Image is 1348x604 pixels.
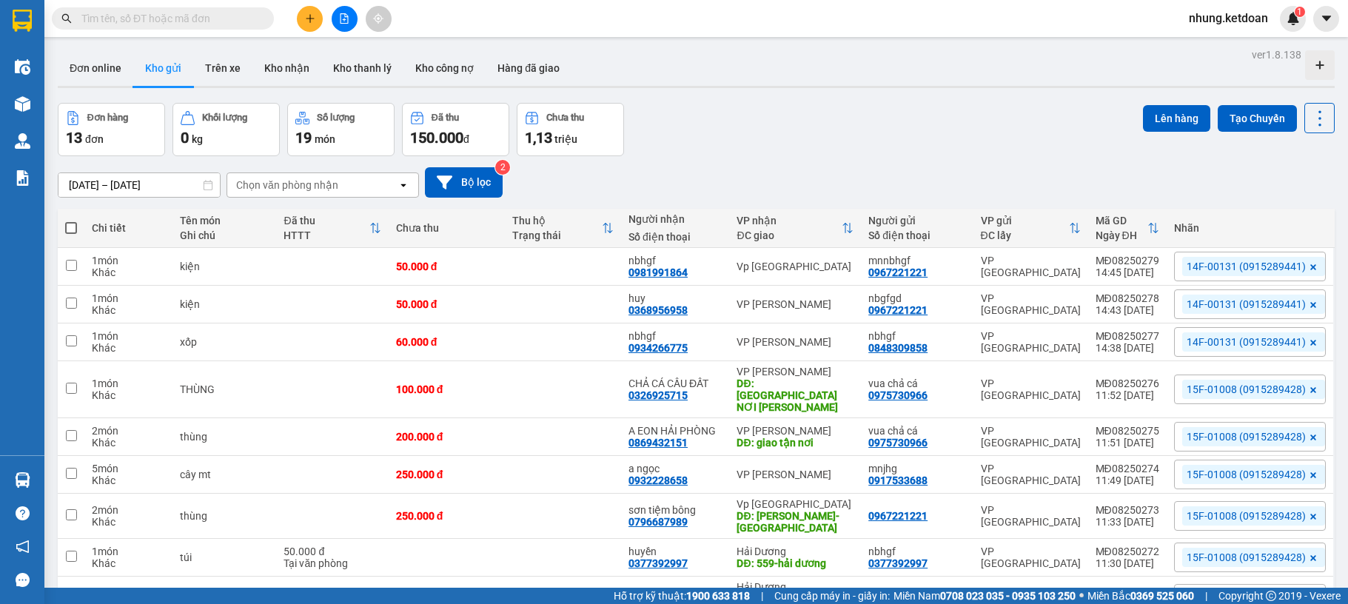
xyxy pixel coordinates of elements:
div: 11:49 [DATE] [1096,474,1159,486]
div: VP [GEOGRAPHIC_DATA] [981,504,1081,528]
div: 50.000 đ [396,298,497,310]
div: 1 món [92,292,165,304]
div: VP [GEOGRAPHIC_DATA] [981,546,1081,569]
div: MĐ08250278 [1096,292,1159,304]
div: 11:51 [DATE] [1096,437,1159,449]
div: DĐ: 559-hải dương [737,557,854,569]
span: 14F-00131 (0915289441) [1187,298,1306,311]
div: nbhgf [868,330,965,342]
div: VP [GEOGRAPHIC_DATA] [981,255,1081,278]
span: copyright [1266,591,1276,601]
div: VP [PERSON_NAME] [737,366,854,377]
span: ⚪️ [1079,593,1084,599]
th: Toggle SortBy [729,209,861,248]
span: 150.000 [410,129,463,147]
button: Hàng đã giao [486,50,571,86]
div: Số điện thoại [868,229,965,241]
div: ĐC lấy [981,229,1069,241]
div: VP [GEOGRAPHIC_DATA] [981,463,1081,486]
img: logo-vxr [13,10,32,32]
span: 14F-00131 (0915289441) [1187,260,1306,273]
span: question-circle [16,506,30,520]
span: món [315,133,335,145]
div: VP nhận [737,215,842,226]
div: Chọn văn phòng nhận [236,178,338,192]
div: MĐ08250273 [1096,504,1159,516]
span: Miền Bắc [1087,588,1194,604]
div: túi [180,551,269,563]
button: Bộ lọc [425,167,503,198]
img: warehouse-icon [15,96,30,112]
div: Ngày ĐH [1096,229,1147,241]
div: VP [PERSON_NAME] [737,469,854,480]
sup: 1 [1295,7,1305,17]
div: 11:33 [DATE] [1096,516,1159,528]
strong: 0708 023 035 - 0935 103 250 [940,590,1076,602]
div: MĐ08250277 [1096,330,1159,342]
span: Cung cấp máy in - giấy in: [774,588,890,604]
th: Toggle SortBy [276,209,388,248]
span: 1,13 [525,129,552,147]
button: Đã thu150.000đ [402,103,509,156]
span: 1 [1297,7,1302,17]
div: 14:43 [DATE] [1096,304,1159,316]
div: VP [GEOGRAPHIC_DATA] [981,377,1081,401]
div: Trạng thái [512,229,602,241]
div: 0967221221 [868,266,928,278]
div: Vp [GEOGRAPHIC_DATA] [737,498,854,510]
span: triệu [554,133,577,145]
div: DĐ: giao tận nơi [737,437,854,449]
div: sơn tiệm bông [628,504,722,516]
div: Số điện thoại [628,231,722,243]
button: Đơn hàng13đơn [58,103,165,156]
div: Nhãn [1174,222,1326,234]
div: Khác [92,266,165,278]
div: 1 món [92,587,165,599]
div: Thu hộ [512,215,602,226]
div: MĐ08250272 [1096,546,1159,557]
div: kiện [180,261,269,272]
span: kg [192,133,203,145]
div: bvgfd [868,587,965,599]
button: file-add [332,6,358,32]
div: VP gửi [981,215,1069,226]
div: HTTT [284,229,369,241]
span: 15F-01008 (0915289428) [1187,383,1306,396]
th: Toggle SortBy [1088,209,1167,248]
div: Đã thu [432,113,459,123]
strong: 1900 633 818 [686,590,750,602]
div: Khác [92,474,165,486]
div: Chưa thu [546,113,584,123]
span: caret-down [1320,12,1333,25]
span: 15F-01008 (0915289428) [1187,430,1306,443]
span: Miền Nam [893,588,1076,604]
button: Kho công nợ [403,50,486,86]
div: Khác [92,304,165,316]
div: cây mt [180,469,269,480]
span: đơn [85,133,104,145]
div: mnjhg [868,463,965,474]
span: 13 [66,129,82,147]
div: VP [PERSON_NAME] [737,336,854,348]
div: 0981991864 [628,266,688,278]
span: | [1205,588,1207,604]
button: Đơn online [58,50,133,86]
div: 100.000 đ [396,383,497,395]
img: icon-new-feature [1287,12,1300,25]
th: Toggle SortBy [505,209,621,248]
span: 15F-01008 (0915289428) [1187,468,1306,481]
div: nbgfgd [868,292,965,304]
span: 15F-01008 (0915289428) [1187,551,1306,564]
div: MĐ08250274 [1096,463,1159,474]
div: 0326925715 [628,389,688,401]
div: 50.000 đ [396,261,497,272]
div: Chưa thu [396,222,497,234]
div: 0967221221 [868,304,928,316]
div: thùng [180,431,269,443]
span: nhung.ketdoan [1177,9,1280,27]
button: Chưa thu1,13 triệu [517,103,624,156]
div: DĐ: lương khánh thiện- hải phòng [737,510,854,534]
div: 1 món [92,255,165,266]
div: Khác [92,389,165,401]
div: MĐ08250271 [1096,587,1159,599]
